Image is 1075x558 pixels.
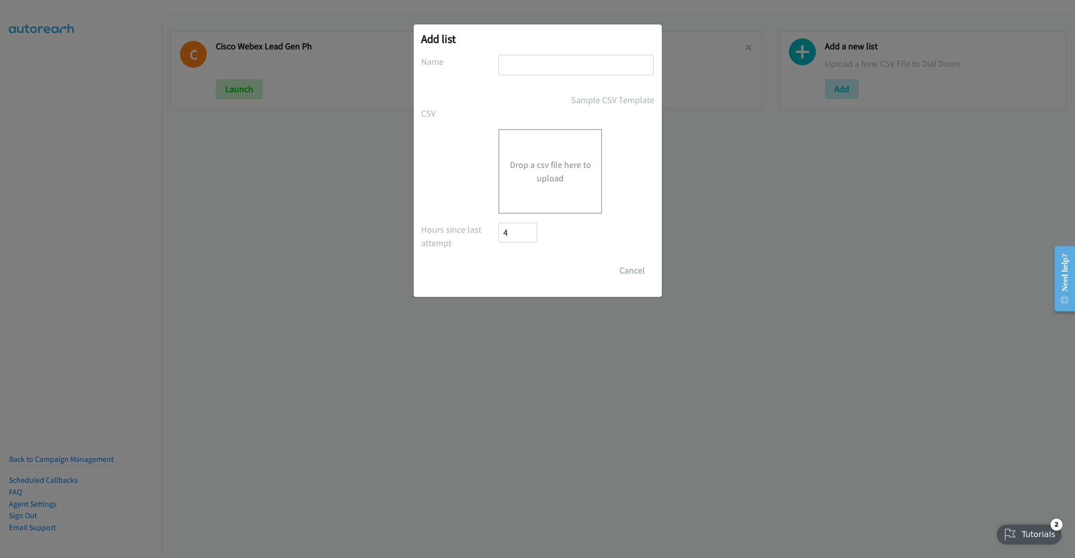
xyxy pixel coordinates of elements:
label: Name [421,55,499,68]
a: Sample CSV Template [571,93,654,107]
iframe: Resource Center [1047,239,1075,318]
button: Drop a csv file here to upload [509,158,591,185]
button: Cancel [610,261,654,280]
iframe: Checklist [991,515,1068,551]
label: Hours since last attempt [421,223,499,250]
label: CSV [421,107,499,120]
h2: Add list [421,32,654,46]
